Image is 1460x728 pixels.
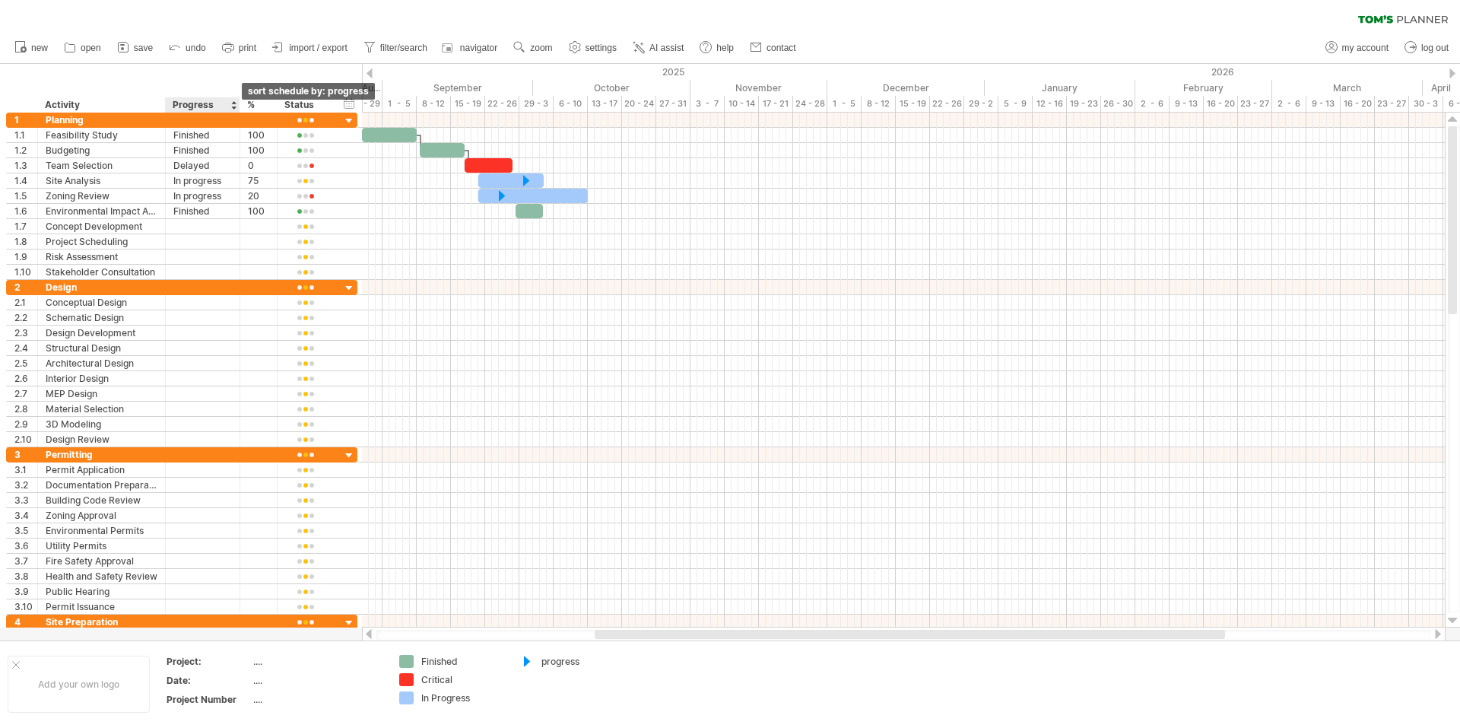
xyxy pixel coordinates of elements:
[248,189,269,203] div: 20
[173,97,231,113] div: Progress
[46,432,157,447] div: Design Review
[46,295,157,310] div: Conceptual Design
[649,43,684,53] span: AI assist
[14,539,37,553] div: 3.6
[530,43,552,53] span: zoom
[46,280,157,294] div: Design
[14,204,37,218] div: 1.6
[382,80,533,96] div: September 2025
[14,326,37,340] div: 2.3
[165,38,211,58] a: undo
[248,158,269,173] div: 0
[46,417,157,431] div: 3D Modeling
[248,143,269,157] div: 100
[1272,80,1423,96] div: March 2026
[862,96,896,112] div: 8 - 12
[173,158,232,173] div: Delayed
[1322,38,1393,58] a: my account
[565,38,621,58] a: settings
[167,693,250,706] div: Project Number
[1409,96,1443,112] div: 30 - 3
[46,386,157,401] div: MEP Design
[14,493,37,507] div: 3.3
[46,158,157,173] div: Team Selection
[46,447,157,462] div: Permitting
[759,96,793,112] div: 17 - 21
[81,43,101,53] span: open
[382,96,417,112] div: 1 - 5
[14,463,37,477] div: 3.1
[253,655,381,668] div: ....
[725,96,759,112] div: 10 - 14
[167,674,250,687] div: Date:
[248,128,269,142] div: 100
[1341,96,1375,112] div: 16 - 20
[1421,43,1449,53] span: log out
[14,417,37,431] div: 2.9
[554,96,588,112] div: 6 - 10
[14,478,37,492] div: 3.2
[541,655,624,668] div: progress
[14,113,37,127] div: 1
[793,96,827,112] div: 24 - 28
[14,341,37,355] div: 2.4
[14,371,37,386] div: 2.6
[218,38,261,58] a: print
[14,280,37,294] div: 2
[622,96,656,112] div: 20 - 24
[14,447,37,462] div: 3
[46,234,157,249] div: Project Scheduling
[46,508,157,523] div: Zoning Approval
[690,96,725,112] div: 3 - 7
[46,219,157,234] div: Concept Development
[1272,96,1306,112] div: 2 - 6
[14,584,37,599] div: 3.9
[173,128,232,142] div: Finished
[14,173,37,188] div: 1.4
[46,143,157,157] div: Budgeting
[14,523,37,538] div: 3.5
[173,173,232,188] div: In progress
[14,128,37,142] div: 1.1
[586,43,617,53] span: settings
[45,97,157,113] div: Activity
[14,234,37,249] div: 1.8
[656,96,690,112] div: 27 - 31
[14,402,37,416] div: 2.8
[46,326,157,340] div: Design Development
[46,356,157,370] div: Architectural Design
[421,691,504,704] div: In Progress
[417,96,451,112] div: 8 - 12
[629,38,688,58] a: AI assist
[46,204,157,218] div: Environmental Impact Assessment
[46,569,157,583] div: Health and Safety Review
[46,265,157,279] div: Stakeholder Consultation
[930,96,964,112] div: 22 - 26
[173,189,232,203] div: In progress
[46,493,157,507] div: Building Code Review
[380,43,427,53] span: filter/search
[31,43,48,53] span: new
[46,584,157,599] div: Public Hearing
[46,554,157,568] div: Fire Safety Approval
[46,371,157,386] div: Interior Design
[716,43,734,53] span: help
[460,43,497,53] span: navigator
[14,310,37,325] div: 2.2
[588,96,622,112] div: 13 - 17
[1101,96,1135,112] div: 26 - 30
[46,463,157,477] div: Permit Application
[11,38,52,58] a: new
[134,43,153,53] span: save
[1204,96,1238,112] div: 16 - 20
[46,189,157,203] div: Zoning Review
[1170,96,1204,112] div: 9 - 13
[746,38,801,58] a: contact
[14,432,37,447] div: 2.10
[60,38,106,58] a: open
[14,143,37,157] div: 1.2
[173,143,232,157] div: Finished
[766,43,796,53] span: contact
[46,173,157,188] div: Site Analysis
[827,80,985,96] div: December 2025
